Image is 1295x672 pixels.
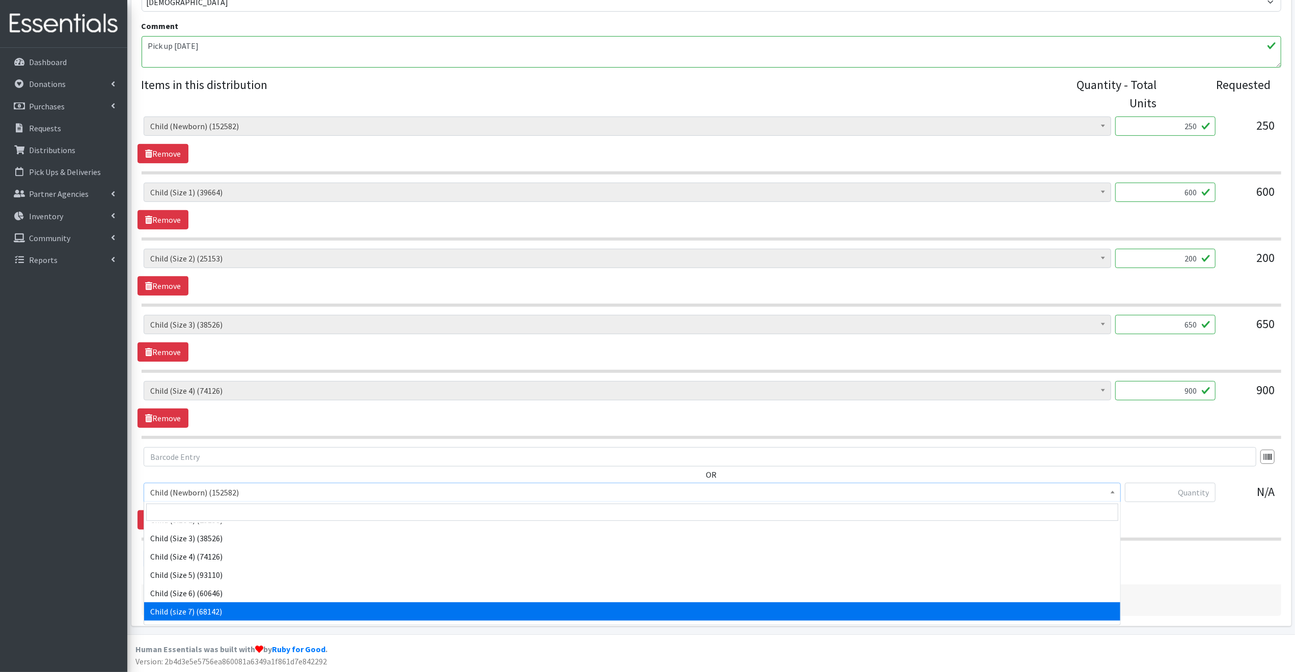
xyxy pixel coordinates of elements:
[706,469,717,481] label: OR
[29,57,67,67] p: Dashboard
[1224,483,1275,510] div: N/A
[144,621,1120,639] li: Child (size 8) (554)
[1224,116,1275,144] div: 250
[1224,249,1275,276] div: 200
[144,249,1111,268] span: Child (Size 2) (25153)
[137,408,188,428] a: Remove
[144,547,1120,566] li: Child (Size 4) (74126)
[144,447,1256,466] input: Barcode Entry
[1115,183,1216,202] input: Quantity
[135,644,327,654] strong: Human Essentials was built with by .
[144,602,1120,621] li: Child (size 7) (68142)
[1053,76,1157,112] div: Quantity - Total Units
[144,566,1120,584] li: Child (Size 5) (93110)
[150,384,1105,398] span: Child (Size 4) (74126)
[142,76,1053,108] legend: Items in this distribution
[137,210,188,229] a: Remove
[1115,116,1216,136] input: Quantity
[137,144,188,163] a: Remove
[142,36,1281,68] textarea: Pick up [DATE]
[29,233,70,243] p: Community
[4,96,123,116] a: Purchases
[144,116,1111,136] span: Child (Newborn) (152582)
[4,206,123,226] a: Inventory
[137,510,188,530] a: Remove
[142,20,179,32] label: Comment
[144,529,1120,547] li: Child (Size 3) (38526)
[1115,249,1216,268] input: Quantity
[29,167,101,177] p: Pick Ups & Deliveries
[4,184,123,204] a: Partner Agencies
[29,255,58,265] p: Reports
[1224,183,1275,210] div: 600
[4,250,123,270] a: Reports
[1125,483,1216,502] input: Quantity
[29,211,63,221] p: Inventory
[29,101,65,111] p: Purchases
[144,381,1111,400] span: Child (Size 4) (74126)
[4,140,123,160] a: Distributions
[29,189,89,199] p: Partner Agencies
[1115,315,1216,334] input: Quantity
[135,656,327,666] span: Version: 2b4d3e5e5756ea860081a6349a1f861d7e842292
[150,119,1105,133] span: Child (Newborn) (152582)
[29,123,61,133] p: Requests
[1224,381,1275,408] div: 900
[4,228,123,248] a: Community
[29,145,75,155] p: Distributions
[4,74,123,94] a: Donations
[1115,381,1216,400] input: Quantity
[1167,76,1271,112] div: Requested
[144,584,1120,602] li: Child (Size 6) (60646)
[150,485,1114,500] span: Child (Newborn) (152582)
[1224,315,1275,342] div: 650
[4,7,123,41] img: HumanEssentials
[150,185,1105,199] span: Child (Size 1) (39664)
[137,342,188,362] a: Remove
[272,644,325,654] a: Ruby for Good
[4,162,123,182] a: Pick Ups & Deliveries
[4,118,123,138] a: Requests
[144,315,1111,334] span: Child (Size 3) (38526)
[137,276,188,296] a: Remove
[144,183,1111,202] span: Child (Size 1) (39664)
[150,251,1105,266] span: Child (Size 2) (25153)
[144,483,1121,502] span: Child (Newborn) (152582)
[150,317,1105,332] span: Child (Size 3) (38526)
[29,79,66,89] p: Donations
[4,52,123,72] a: Dashboard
